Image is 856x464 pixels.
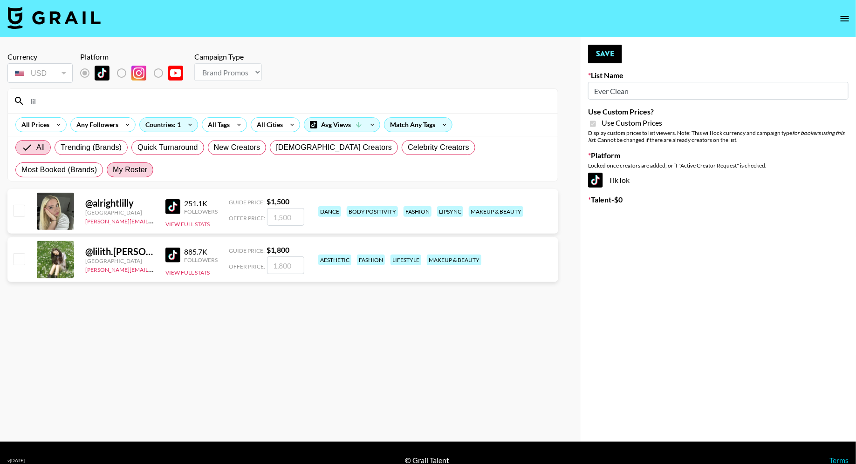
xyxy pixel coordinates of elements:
[61,142,122,153] span: Trending (Brands)
[267,197,289,206] strong: $ 1,500
[267,256,304,274] input: 1,800
[469,206,523,217] div: makeup & beauty
[229,215,265,222] span: Offer Price:
[588,162,849,169] div: Locked once creators are added, or if "Active Creator Request" is checked.
[95,66,110,81] img: TikTok
[404,206,431,217] div: fashion
[304,118,380,132] div: Avg Views
[588,195,849,204] label: Talent - $ 0
[184,208,218,215] div: Followers
[85,197,154,209] div: @ alrightlilly
[390,255,421,265] div: lifestyle
[588,151,849,160] label: Platform
[16,118,51,132] div: All Prices
[85,216,267,225] a: [PERSON_NAME][EMAIL_ADDRESS][PERSON_NAME][DOMAIN_NAME]
[113,164,147,175] span: My Roster
[194,52,262,61] div: Campaign Type
[137,142,198,153] span: Quick Turnaround
[347,206,398,217] div: body positivity
[85,264,223,273] a: [PERSON_NAME][EMAIL_ADDRESS][DOMAIN_NAME]
[602,118,662,128] span: Use Custom Prices
[835,9,854,28] button: open drawer
[7,7,101,29] img: Grail Talent
[168,66,183,81] img: YouTube
[588,107,849,116] label: Use Custom Prices?
[71,118,120,132] div: Any Followers
[165,269,210,276] button: View Full Stats
[25,94,552,108] input: Search by User Name
[588,173,849,188] div: TikTok
[140,118,198,132] div: Countries: 1
[85,209,154,216] div: [GEOGRAPHIC_DATA]
[85,257,154,264] div: [GEOGRAPHIC_DATA]
[427,255,481,265] div: makeup & beauty
[588,129,849,143] div: Display custom prices to list viewers. Note: This will lock currency and campaign type . Cannot b...
[9,65,71,81] div: USD
[276,142,392,153] span: [DEMOGRAPHIC_DATA] Creators
[80,63,191,83] div: List locked to TikTok.
[36,142,45,153] span: All
[408,142,469,153] span: Celebrity Creators
[267,208,304,226] input: 1,500
[437,206,463,217] div: lipsync
[85,246,154,257] div: @ lilith.[PERSON_NAME].xx
[165,248,180,262] img: TikTok
[229,199,265,206] span: Guide Price:
[357,255,385,265] div: fashion
[251,118,285,132] div: All Cities
[588,71,849,80] label: List Name
[165,199,180,214] img: TikTok
[7,61,73,85] div: Currency is locked to USD
[588,173,603,188] img: TikTok
[318,206,341,217] div: dance
[21,164,97,175] span: Most Booked (Brands)
[184,256,218,263] div: Followers
[384,118,452,132] div: Match Any Tags
[588,45,622,63] button: Save
[318,255,351,265] div: aesthetic
[80,52,191,61] div: Platform
[214,142,260,153] span: New Creators
[7,457,25,464] div: v [DATE]
[267,245,289,254] strong: $ 1,800
[131,66,146,81] img: Instagram
[184,199,218,208] div: 251.1K
[7,52,73,61] div: Currency
[184,247,218,256] div: 885.7K
[229,263,265,270] span: Offer Price:
[588,129,844,143] em: for bookers using this list
[229,247,265,254] span: Guide Price:
[202,118,232,132] div: All Tags
[165,221,210,228] button: View Full Stats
